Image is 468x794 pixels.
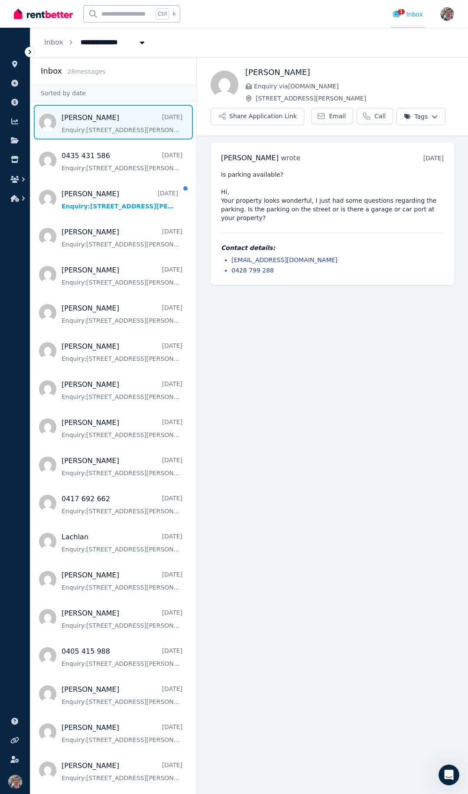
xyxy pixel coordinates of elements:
a: [PERSON_NAME][DATE]Enquiry:[STREET_ADDRESS][PERSON_NAME]. [62,723,182,744]
a: 0417 692 662[DATE]Enquiry:[STREET_ADDRESS][PERSON_NAME]. [62,494,182,515]
span: Ctrl [156,8,169,19]
a: 0405 415 988[DATE]Enquiry:[STREET_ADDRESS][PERSON_NAME]. [62,646,182,668]
div: Send us a message [18,124,145,133]
span: Enquiry via [DOMAIN_NAME] [254,82,454,91]
div: Inbox [393,10,423,19]
span: Tags [404,112,428,121]
a: [PERSON_NAME][DATE]Enquiry:[STREET_ADDRESS][PERSON_NAME]. [62,303,182,325]
a: Lachlan[DATE]Enquiry:[STREET_ADDRESS][PERSON_NAME]. [62,532,182,554]
a: 0428 799 288 [231,267,274,274]
button: Share Application Link [211,108,304,125]
span: Call [374,112,386,120]
span: Email [329,112,346,120]
h4: Contact details: [221,243,444,252]
img: Roustam Akhmetov [8,775,22,789]
a: Call [357,108,393,124]
a: [EMAIL_ADDRESS][DOMAIN_NAME] [231,256,338,263]
div: Lease Agreement [18,214,145,224]
span: Messages [72,292,102,298]
pre: Is parking available? Hi, Your property looks wonderful, I just had some questions regarding the ... [221,170,444,222]
span: wrote [281,154,300,162]
img: Profile image for Rochelle [118,14,135,31]
time: [DATE] [423,155,444,162]
button: Search for help [13,158,161,175]
img: logo [17,18,68,29]
a: [PERSON_NAME][DATE]Enquiry:[STREET_ADDRESS][PERSON_NAME]. [62,684,182,706]
h2: Inbox [41,65,62,77]
img: Profile image for Earl [101,14,119,31]
img: Roustam Akhmetov [440,7,454,21]
button: Messages [58,270,115,305]
a: [PERSON_NAME][DATE]Enquiry:[STREET_ADDRESS][PERSON_NAME]. [62,265,182,287]
h1: [PERSON_NAME] [245,66,454,78]
div: Rental Payments - How They Work [13,195,161,211]
div: How Applications are Received and Managed [18,230,145,249]
nav: Breadcrumb [30,28,160,57]
a: [PERSON_NAME][DATE]Enquiry:[STREET_ADDRESS][PERSON_NAME]. [62,570,182,592]
span: Home [19,292,39,298]
span: [PERSON_NAME] [221,154,279,162]
a: Inbox [44,38,63,46]
div: Rental Payments - How They Work [18,198,145,207]
a: [PERSON_NAME][DATE]Enquiry:[STREET_ADDRESS][PERSON_NAME]. [62,379,182,401]
span: Search for help [18,162,70,172]
a: [PERSON_NAME][DATE]Enquiry:[STREET_ADDRESS][PERSON_NAME]. [62,608,182,630]
div: Send us a messageWe typically reply in under 30 minutes [9,117,165,150]
a: [PERSON_NAME][DATE]Enquiry:[STREET_ADDRESS][PERSON_NAME]. [62,113,182,134]
a: [PERSON_NAME][DATE]Enquiry:[STREET_ADDRESS][PERSON_NAME]. [62,456,182,477]
a: [PERSON_NAME][DATE]Enquiry:[STREET_ADDRESS][PERSON_NAME]. [62,341,182,363]
iframe: Intercom live chat [439,765,459,785]
a: Email [311,108,353,124]
div: How much does it cost? [18,182,145,191]
div: How much does it cost? [13,179,161,195]
div: Close [149,14,165,29]
a: [PERSON_NAME][DATE]Enquiry:[STREET_ADDRESS][PERSON_NAME]. [62,227,182,249]
img: RentBetter [14,7,73,20]
img: Taylor Burfitt-williams [211,71,238,98]
div: Sorted by date [30,85,196,101]
a: 0435 431 586[DATE]Enquiry:[STREET_ADDRESS][PERSON_NAME]. [62,151,182,172]
a: [PERSON_NAME][DATE]Enquiry:[STREET_ADDRESS][PERSON_NAME]. [62,189,178,211]
span: k [172,10,175,17]
p: How can we help? [17,91,156,106]
div: We typically reply in under 30 minutes [18,133,145,143]
a: [PERSON_NAME][DATE]Enquiry:[STREET_ADDRESS][PERSON_NAME]. [62,761,182,782]
div: Lease Agreement [13,211,161,227]
span: Help [137,292,151,298]
span: 1 [398,9,405,14]
button: Tags [396,108,445,125]
span: 28 message s [67,68,105,75]
div: How Applications are Received and Managed [13,227,161,252]
p: Hi [PERSON_NAME] 👋 [17,62,156,91]
a: [PERSON_NAME][DATE]Enquiry:[STREET_ADDRESS][PERSON_NAME]. [62,418,182,439]
button: Help [116,270,173,305]
span: [STREET_ADDRESS][PERSON_NAME] [256,94,454,103]
img: Profile image for Jeremy [85,14,102,31]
